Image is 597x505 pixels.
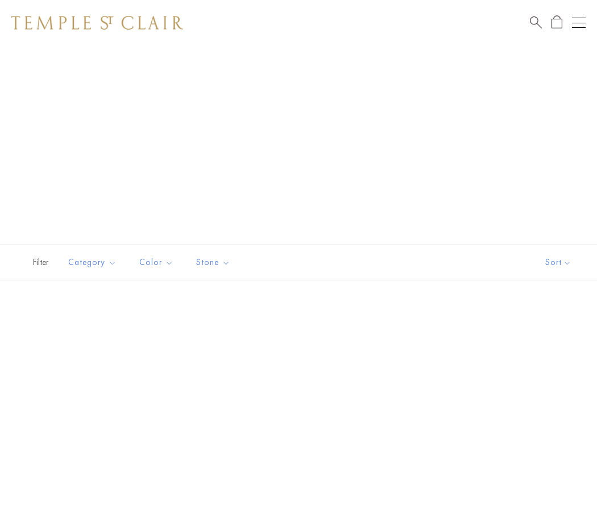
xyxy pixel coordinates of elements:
[190,255,239,270] span: Stone
[60,250,125,275] button: Category
[131,250,182,275] button: Color
[134,255,182,270] span: Color
[520,245,597,280] button: Show sort by
[11,16,183,30] img: Temple St. Clair
[572,16,586,30] button: Open navigation
[63,255,125,270] span: Category
[188,250,239,275] button: Stone
[552,15,562,30] a: Open Shopping Bag
[530,15,542,30] a: Search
